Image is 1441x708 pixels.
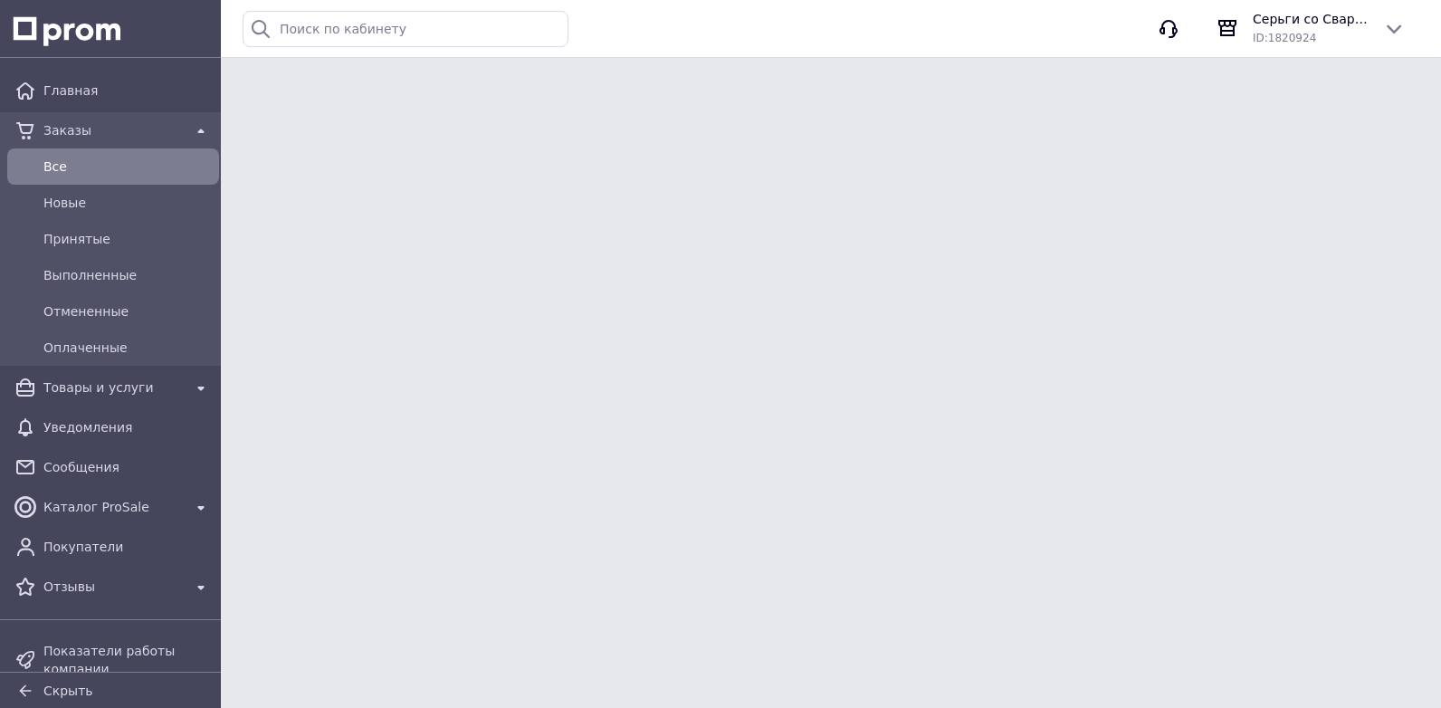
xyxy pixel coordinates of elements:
span: Выполненные [43,266,212,284]
span: Все [43,158,212,176]
span: Главная [43,81,212,100]
span: Уведомления [43,418,212,436]
span: Покупатели [43,538,212,556]
input: Поиск по кабинету [243,11,568,47]
span: Товары и услуги [43,378,183,397]
span: Принятые [43,230,212,248]
span: Новые [43,194,212,212]
span: ID: 1820924 [1253,32,1316,44]
span: Отзывы [43,578,183,596]
span: Скрыть [43,684,93,698]
span: Отмененные [43,302,212,321]
span: Сообщения [43,458,212,476]
span: Каталог ProSale [43,498,183,516]
span: Заказы [43,121,183,139]
span: Оплаченные [43,339,212,357]
span: Серьги со Сваровски [1253,10,1369,28]
span: Показатели работы компании [43,642,212,678]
